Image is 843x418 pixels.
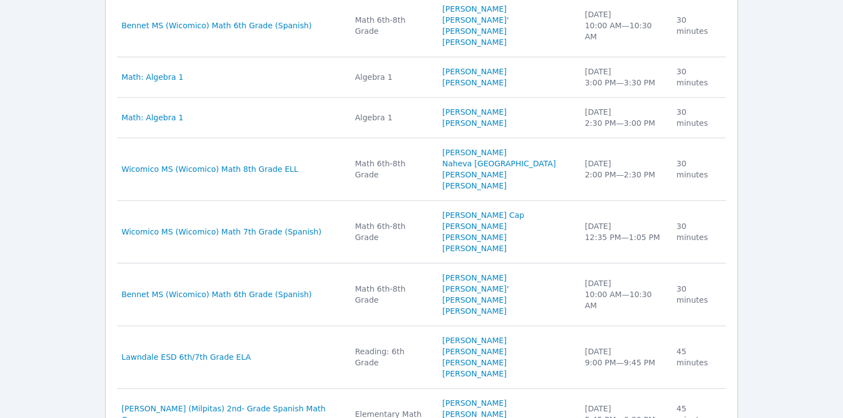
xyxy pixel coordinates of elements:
[585,158,663,180] div: [DATE] 2:00 PM — 2:30 PM
[442,37,507,48] a: [PERSON_NAME]
[355,112,428,123] div: Algebra 1
[585,278,663,311] div: [DATE] 10:00 AM — 10:30 AM
[117,263,726,326] tr: Bennet MS (Wicomico) Math 6th Grade (Spanish)Math 6th-8th Grade[PERSON_NAME][PERSON_NAME]' [PERSO...
[355,221,428,243] div: Math 6th-8th Grade
[585,221,663,243] div: [DATE] 12:35 PM — 1:05 PM
[676,346,719,368] div: 45 minutes
[121,164,298,175] a: Wicomico MS (Wicomico) Math 8th Grade ELL
[121,351,251,363] a: Lawndale ESD 6th/7th Grade ELA
[442,272,507,283] a: [PERSON_NAME]
[676,221,719,243] div: 30 minutes
[585,106,663,129] div: [DATE] 2:30 PM — 3:00 PM
[355,158,428,180] div: Math 6th-8th Grade
[121,289,311,300] a: Bennet MS (Wicomico) Math 6th Grade (Spanish)
[442,158,556,169] a: Naheva [GEOGRAPHIC_DATA]
[442,3,507,14] a: [PERSON_NAME]
[117,201,726,263] tr: Wicomico MS (Wicomico) Math 7th Grade (Spanish)Math 6th-8th Grade[PERSON_NAME] Cap[PERSON_NAME][P...
[442,335,507,346] a: [PERSON_NAME]
[442,305,507,317] a: [PERSON_NAME]
[442,106,571,129] a: [PERSON_NAME] [PERSON_NAME]
[121,72,183,83] a: Math: Algebra 1
[676,283,719,305] div: 30 minutes
[117,326,726,389] tr: Lawndale ESD 6th/7th Grade ELAReading: 6th Grade[PERSON_NAME][PERSON_NAME][PERSON_NAME][PERSON_NA...
[355,14,428,37] div: Math 6th-8th Grade
[676,66,719,88] div: 30 minutes
[442,243,507,254] a: [PERSON_NAME]
[442,169,507,180] a: [PERSON_NAME]
[442,283,571,305] a: [PERSON_NAME]' [PERSON_NAME]
[442,368,507,379] a: [PERSON_NAME]
[585,9,663,42] div: [DATE] 10:00 AM — 10:30 AM
[121,20,311,31] a: Bennet MS (Wicomico) Math 6th Grade (Spanish)
[442,66,571,88] a: [PERSON_NAME] [PERSON_NAME]
[442,14,571,37] a: [PERSON_NAME]' [PERSON_NAME]
[121,112,183,123] a: Math: Algebra 1
[442,221,507,232] a: [PERSON_NAME]
[676,14,719,37] div: 30 minutes
[676,106,719,129] div: 30 minutes
[442,346,507,357] a: [PERSON_NAME]
[585,346,663,368] div: [DATE] 9:00 PM — 9:45 PM
[442,210,524,221] a: [PERSON_NAME] Cap
[117,98,726,138] tr: Math: Algebra 1Algebra 1[PERSON_NAME] [PERSON_NAME][DATE]2:30 PM—3:00 PM30 minutes
[442,357,507,368] a: [PERSON_NAME]
[585,66,663,88] div: [DATE] 3:00 PM — 3:30 PM
[442,397,507,409] a: [PERSON_NAME]
[676,158,719,180] div: 30 minutes
[442,180,507,191] a: [PERSON_NAME]
[121,226,321,237] a: Wicomico MS (Wicomico) Math 7th Grade (Spanish)
[117,57,726,98] tr: Math: Algebra 1Algebra 1[PERSON_NAME] [PERSON_NAME][DATE]3:00 PM—3:30 PM30 minutes
[355,283,428,305] div: Math 6th-8th Grade
[442,147,507,158] a: [PERSON_NAME]
[117,138,726,201] tr: Wicomico MS (Wicomico) Math 8th Grade ELLMath 6th-8th Grade[PERSON_NAME]Naheva [GEOGRAPHIC_DATA][...
[355,346,428,368] div: Reading: 6th Grade
[355,72,428,83] div: Algebra 1
[442,232,507,243] a: [PERSON_NAME]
